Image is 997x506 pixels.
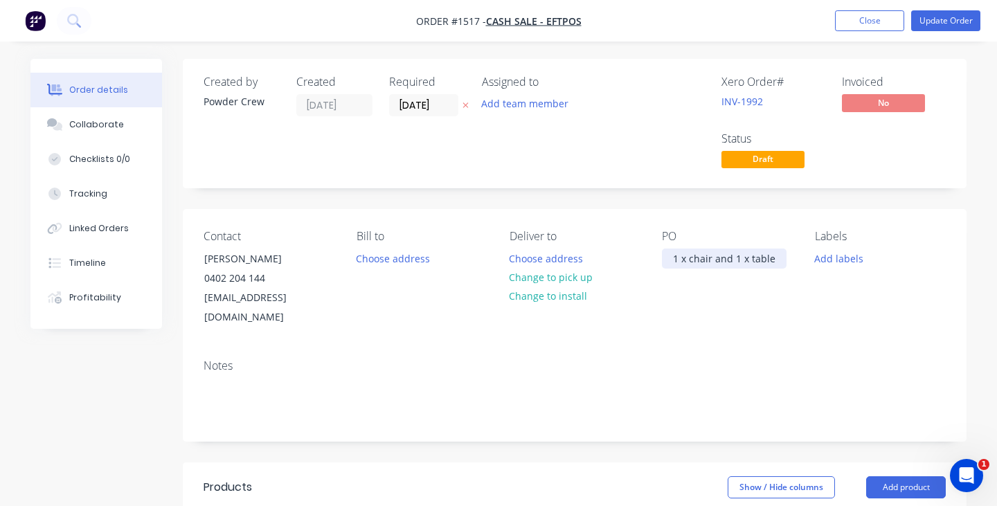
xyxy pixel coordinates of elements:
[911,10,980,31] button: Update Order
[204,479,252,496] div: Products
[25,10,46,31] img: Factory
[721,75,825,89] div: Xero Order #
[978,459,989,470] span: 1
[482,75,620,89] div: Assigned to
[30,211,162,246] button: Linked Orders
[728,476,835,498] button: Show / Hide columns
[69,222,129,235] div: Linked Orders
[204,249,319,269] div: [PERSON_NAME]
[69,291,121,304] div: Profitability
[501,249,590,267] button: Choose address
[204,359,946,372] div: Notes
[357,230,487,243] div: Bill to
[296,75,372,89] div: Created
[721,151,805,168] span: Draft
[69,188,107,200] div: Tracking
[662,230,793,243] div: PO
[69,84,128,96] div: Order details
[389,75,465,89] div: Required
[842,75,946,89] div: Invoiced
[486,15,582,28] a: Cash Sale - EFTPOS
[204,230,334,243] div: Contact
[69,153,130,165] div: Checklists 0/0
[30,107,162,142] button: Collaborate
[192,249,331,327] div: [PERSON_NAME]0402 204 144[EMAIL_ADDRESS][DOMAIN_NAME]
[866,476,946,498] button: Add product
[30,73,162,107] button: Order details
[30,246,162,280] button: Timeline
[835,10,904,31] button: Close
[662,249,787,269] div: 1 x chair and 1 x table
[842,94,925,111] span: No
[204,75,280,89] div: Created by
[510,230,640,243] div: Deliver to
[69,118,124,131] div: Collaborate
[69,257,106,269] div: Timeline
[721,132,825,145] div: Status
[807,249,871,267] button: Add labels
[30,280,162,315] button: Profitability
[30,177,162,211] button: Tracking
[204,94,280,109] div: Powder Crew
[349,249,438,267] button: Choose address
[721,95,763,108] a: INV-1992
[416,15,486,28] span: Order #1517 -
[950,459,983,492] iframe: Intercom live chat
[474,94,576,113] button: Add team member
[30,142,162,177] button: Checklists 0/0
[482,94,576,113] button: Add team member
[815,230,946,243] div: Labels
[204,288,319,327] div: [EMAIL_ADDRESS][DOMAIN_NAME]
[501,287,594,305] button: Change to install
[204,269,319,288] div: 0402 204 144
[501,268,600,287] button: Change to pick up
